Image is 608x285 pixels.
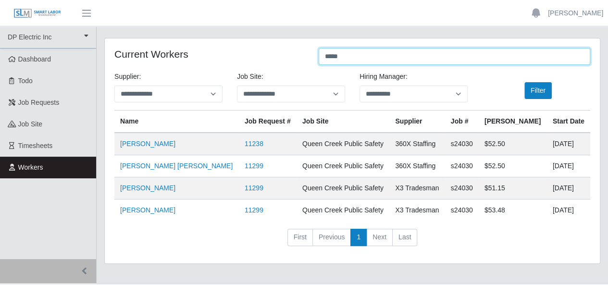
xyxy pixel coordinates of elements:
[120,206,175,214] a: [PERSON_NAME]
[445,177,479,199] td: s24030
[245,206,263,214] a: 11299
[18,163,43,171] span: Workers
[245,184,263,192] a: 11299
[479,177,547,199] td: $51.15
[297,155,389,177] td: Queen Creek Public Safety
[114,229,590,254] nav: pagination
[479,199,547,222] td: $53.48
[547,177,590,199] td: [DATE]
[445,133,479,155] td: s24030
[547,133,590,155] td: [DATE]
[297,111,389,133] th: job site
[547,111,590,133] th: Start Date
[245,140,263,148] a: 11238
[18,77,33,85] span: Todo
[120,140,175,148] a: [PERSON_NAME]
[18,99,60,106] span: Job Requests
[479,111,547,133] th: [PERSON_NAME]
[239,111,297,133] th: Job Request #
[350,229,367,246] a: 1
[120,184,175,192] a: [PERSON_NAME]
[389,177,445,199] td: X3 Tradesman
[297,177,389,199] td: Queen Creek Public Safety
[114,72,141,82] label: Supplier:
[524,82,552,99] button: Filter
[389,155,445,177] td: 360X Staffing
[114,48,304,60] h4: Current Workers
[245,162,263,170] a: 11299
[297,133,389,155] td: Queen Creek Public Safety
[445,199,479,222] td: s24030
[389,133,445,155] td: 360X Staffing
[237,72,263,82] label: job site:
[360,72,408,82] label: Hiring Manager:
[547,199,590,222] td: [DATE]
[445,111,479,133] th: Job #
[18,120,43,128] span: job site
[445,155,479,177] td: s24030
[548,8,603,18] a: [PERSON_NAME]
[389,199,445,222] td: X3 Tradesman
[297,199,389,222] td: Queen Creek Public Safety
[18,55,51,63] span: Dashboard
[389,111,445,133] th: Supplier
[13,8,62,19] img: SLM Logo
[479,155,547,177] td: $52.50
[114,111,239,133] th: Name
[120,162,233,170] a: [PERSON_NAME] [PERSON_NAME]
[479,133,547,155] td: $52.50
[547,155,590,177] td: [DATE]
[18,142,53,149] span: Timesheets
